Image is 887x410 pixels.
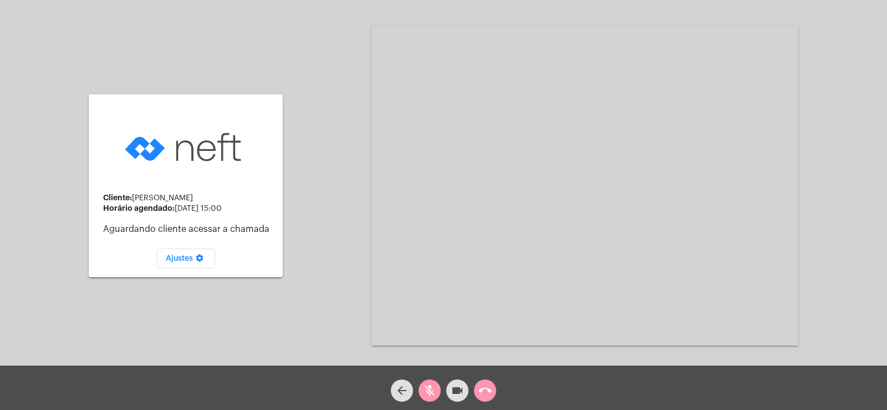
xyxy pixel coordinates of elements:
[478,384,492,397] mat-icon: call_end
[423,384,436,397] mat-icon: mic_off
[451,384,464,397] mat-icon: videocam
[103,194,132,201] strong: Cliente:
[122,115,249,179] img: logo-neft-novo-2.png
[193,254,206,267] mat-icon: settings
[103,204,175,212] strong: Horário agendado:
[103,194,274,203] div: [PERSON_NAME]
[166,255,206,262] span: Ajustes
[103,204,274,213] div: [DATE] 15:00
[103,224,274,234] p: Aguardando cliente acessar a chamada
[395,384,409,397] mat-icon: arrow_back
[157,249,215,269] button: Ajustes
